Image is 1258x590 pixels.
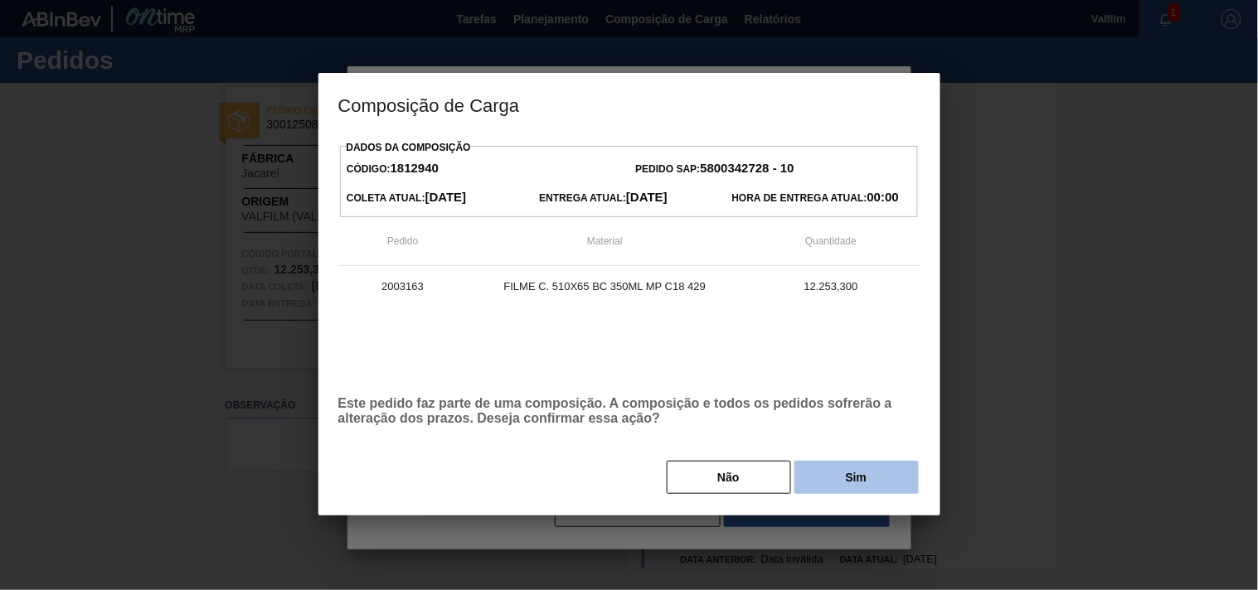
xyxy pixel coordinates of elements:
[468,266,742,307] td: FILME C. 510X65 BC 350ML MP C18 429
[587,235,623,247] span: Material
[347,192,466,204] span: Coleta Atual:
[805,235,857,247] span: Quantidade
[391,161,439,175] strong: 1812940
[732,192,899,204] span: Hora de Entrega Atual:
[636,163,794,175] span: Pedido SAP:
[338,266,468,307] td: 2003163
[742,266,920,307] td: 12.253,300
[701,161,794,175] strong: 5800342728 - 10
[867,190,899,204] strong: 00:00
[347,163,439,175] span: Código:
[318,73,940,136] h3: Composição de Carga
[626,190,668,204] strong: [DATE]
[425,190,467,204] strong: [DATE]
[387,235,418,247] span: Pedido
[539,192,668,204] span: Entrega Atual:
[347,142,471,153] label: Dados da Composição
[338,396,920,426] p: Este pedido faz parte de uma composição. A composição e todos os pedidos sofrerão a alteração dos...
[794,461,919,494] button: Sim
[667,461,791,494] button: Não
